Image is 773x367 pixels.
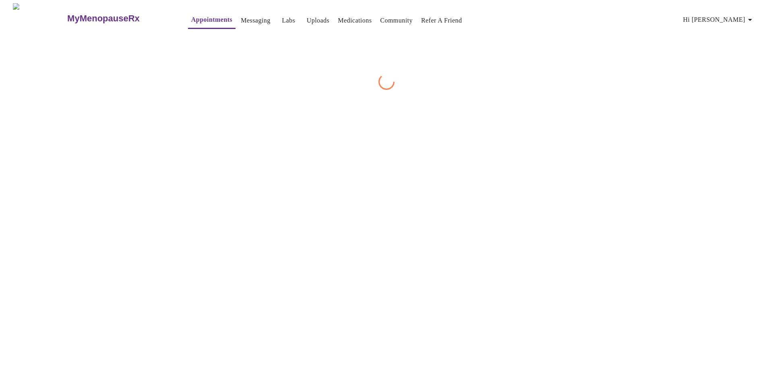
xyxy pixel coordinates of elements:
a: Messaging [241,15,270,26]
button: Hi [PERSON_NAME] [680,12,758,28]
a: Medications [338,15,372,26]
a: MyMenopauseRx [66,4,172,33]
a: Refer a Friend [421,15,462,26]
button: Medications [335,12,375,29]
button: Uploads [304,12,333,29]
span: Hi [PERSON_NAME] [683,14,755,25]
button: Refer a Friend [418,12,465,29]
button: Messaging [238,12,273,29]
a: Labs [282,15,295,26]
button: Community [377,12,416,29]
a: Community [380,15,413,26]
a: Uploads [307,15,330,26]
a: Appointments [191,14,232,25]
h3: MyMenopauseRx [67,13,140,24]
button: Labs [276,12,302,29]
img: MyMenopauseRx Logo [13,3,66,33]
button: Appointments [188,12,236,29]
